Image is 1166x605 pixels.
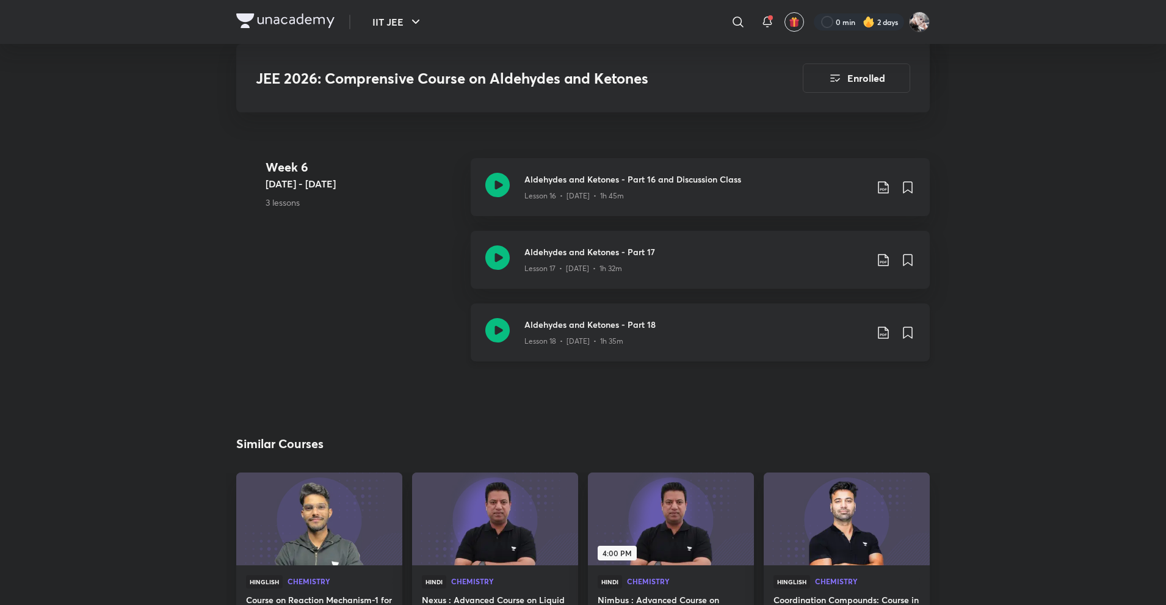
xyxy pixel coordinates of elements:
a: Chemistry [288,578,393,586]
span: 4:00 PM [598,546,637,560]
a: new-thumbnail [412,473,578,565]
img: new-thumbnail [410,472,579,567]
a: Chemistry [451,578,568,586]
span: Chemistry [451,578,568,585]
a: Company Logo [236,13,335,31]
a: Aldehydes and Ketones - Part 16 and Discussion ClassLesson 16 • [DATE] • 1h 45m [471,158,930,231]
span: Hindi [598,575,622,589]
h3: Aldehydes and Ketones - Part 16 and Discussion Class [524,173,866,186]
button: Enrolled [803,63,910,93]
h3: Aldehydes and Ketones - Part 18 [524,318,866,331]
button: avatar [784,12,804,32]
img: new-thumbnail [762,472,931,567]
img: streak [863,16,875,28]
a: new-thumbnail4:00 PM [588,473,754,565]
img: Navin Raj [909,12,930,32]
p: 3 lessons [266,196,461,209]
img: new-thumbnail [586,472,755,567]
a: Aldehydes and Ketones - Part 17Lesson 17 • [DATE] • 1h 32m [471,231,930,303]
img: Company Logo [236,13,335,28]
a: Chemistry [815,578,920,586]
span: Hinglish [773,575,810,589]
a: new-thumbnail [236,473,402,565]
h3: JEE 2026: Comprensive Course on Aldehydes and Ketones [256,70,734,87]
img: avatar [789,16,800,27]
button: IIT JEE [365,10,430,34]
a: Chemistry [627,578,744,586]
h4: Week 6 [266,158,461,176]
a: new-thumbnail [764,473,930,565]
h2: Similar Courses [236,435,324,453]
img: new-thumbnail [234,472,404,567]
h3: Aldehydes and Ketones - Part 17 [524,245,866,258]
a: Aldehydes and Ketones - Part 18Lesson 18 • [DATE] • 1h 35m [471,303,930,376]
p: Lesson 18 • [DATE] • 1h 35m [524,336,623,347]
span: Chemistry [627,578,744,585]
h5: [DATE] - [DATE] [266,176,461,191]
span: Chemistry [288,578,393,585]
p: Lesson 17 • [DATE] • 1h 32m [524,263,622,274]
span: Hindi [422,575,446,589]
span: Chemistry [815,578,920,585]
p: Lesson 16 • [DATE] • 1h 45m [524,190,624,201]
span: Hinglish [246,575,283,589]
